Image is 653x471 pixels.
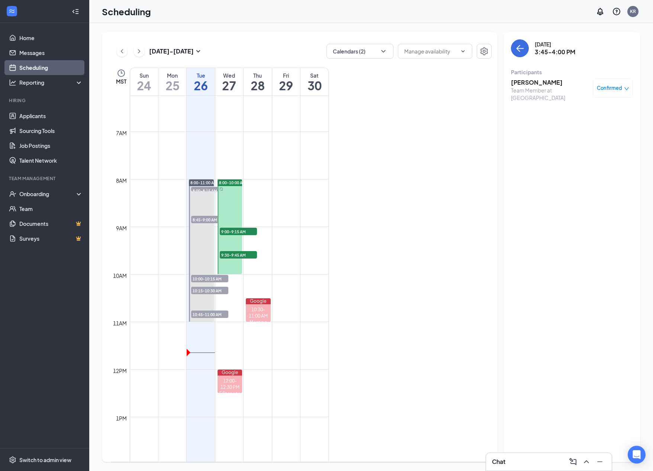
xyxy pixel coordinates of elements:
[246,319,271,351] div: Meeting with [PERSON_NAME] & [PERSON_NAME]
[115,224,128,232] div: 9am
[215,68,243,95] a: August 27, 2025
[19,190,77,198] div: Onboarding
[300,68,328,95] a: August 30, 2025
[624,86,629,91] span: down
[187,79,215,92] h1: 26
[597,84,622,92] span: Confirmed
[149,47,194,55] h3: [DATE] - [DATE]
[580,456,592,468] button: ChevronUp
[215,72,243,79] div: Wed
[272,72,300,79] div: Fri
[594,456,606,468] button: Minimize
[595,457,604,466] svg: Minimize
[218,370,242,376] div: Google
[404,47,457,55] input: Manage availability
[511,39,529,57] button: back-button
[116,78,126,85] span: MST
[511,78,589,87] h3: [PERSON_NAME]
[326,44,393,59] button: Calendars (2)ChevronDown
[116,46,128,57] button: ChevronLeft
[158,79,186,92] h1: 25
[19,79,83,86] div: Reporting
[191,275,228,282] span: 10:00-10:15 AM
[244,68,271,95] a: August 28, 2025
[477,44,492,59] button: Settings
[246,298,271,304] div: Google
[19,153,83,168] a: Talent Network
[511,87,589,101] div: Team Member at [GEOGRAPHIC_DATA]
[191,287,228,294] span: 10:15-10:30 AM
[272,68,300,95] a: August 29, 2025
[215,79,243,92] h1: 27
[9,79,16,86] svg: Analysis
[134,46,145,57] button: ChevronRight
[135,47,143,56] svg: ChevronRight
[19,231,83,246] a: SurveysCrown
[115,129,128,137] div: 7am
[569,457,578,466] svg: ComposeMessage
[380,48,387,55] svg: ChevronDown
[19,108,83,123] a: Applicants
[194,47,203,56] svg: SmallChevronDown
[19,30,83,45] a: Home
[511,68,633,76] div: Participants
[515,44,524,53] svg: ArrowLeft
[480,47,489,56] svg: Settings
[9,175,81,182] div: Team Management
[115,414,128,422] div: 1pm
[19,216,83,231] a: DocumentsCrown
[112,367,128,375] div: 12pm
[219,187,223,191] svg: Sync
[630,8,636,14] div: KR
[191,216,228,223] span: 8:45-9:00 AM
[9,456,16,464] svg: Settings
[115,176,128,185] div: 8am
[492,458,505,466] h3: Chat
[102,5,151,18] h1: Scheduling
[112,272,128,280] div: 10am
[244,72,271,79] div: Thu
[300,79,328,92] h1: 30
[19,456,71,464] div: Switch to admin view
[567,456,579,468] button: ComposeMessage
[19,45,83,60] a: Messages
[300,72,328,79] div: Sat
[8,7,16,15] svg: WorkstreamLogo
[19,201,83,216] a: Team
[596,7,605,16] svg: Notifications
[191,311,228,318] span: 10:45-11:00 AM
[130,79,158,92] h1: 24
[117,69,126,78] svg: Clock
[246,306,271,319] div: 10:30-11:00 AM
[612,7,621,16] svg: QuestionInfo
[218,390,242,416] div: 5 Steps to Embracing Agility & Adaptability
[9,97,81,104] div: Hiring
[118,47,126,56] svg: ChevronLeft
[130,72,158,79] div: Sun
[187,68,215,95] a: August 26, 2025
[191,187,228,194] span: 8:00-8:15 AM
[112,319,128,327] div: 11am
[190,180,217,185] span: 8:00-11:00 AM
[460,48,466,54] svg: ChevronDown
[158,68,186,95] a: August 25, 2025
[220,228,257,235] span: 9:00-9:15 AM
[535,48,575,56] h3: 3:45-4:00 PM
[187,72,215,79] div: Tue
[628,446,646,464] div: Open Intercom Messenger
[19,138,83,153] a: Job Postings
[130,68,158,95] a: August 24, 2025
[220,251,257,259] span: 9:30-9:45 AM
[19,123,83,138] a: Sourcing Tools
[9,190,16,198] svg: UserCheck
[158,72,186,79] div: Mon
[218,378,242,390] div: 12:00-12:30 PM
[244,79,271,92] h1: 28
[19,60,83,75] a: Scheduling
[582,457,591,466] svg: ChevronUp
[72,8,79,15] svg: Collapse
[272,79,300,92] h1: 29
[219,180,246,185] span: 8:00-10:00 AM
[535,40,575,48] div: [DATE]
